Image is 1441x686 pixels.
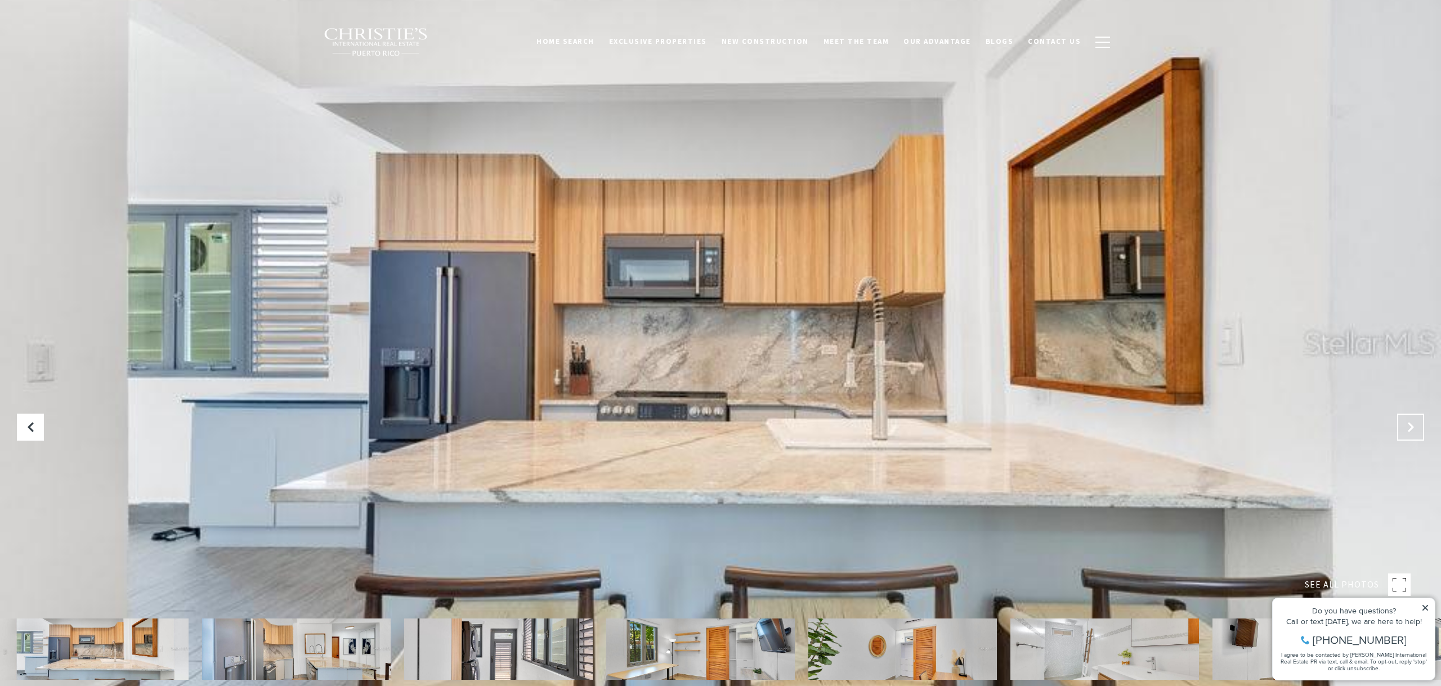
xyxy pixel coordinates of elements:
img: 1902 CALLE CACIQUE [808,618,997,680]
img: 1902 CALLE CACIQUE [404,618,593,680]
button: Previous Slide [17,414,44,441]
span: I agree to be contacted by [PERSON_NAME] International Real Estate PR via text, call & email. To ... [14,69,160,91]
div: Do you have questions? [12,25,163,33]
span: SEE ALL PHOTOS [1305,577,1379,592]
a: Exclusive Properties [602,31,714,52]
span: Exclusive Properties [609,37,707,46]
img: 1902 CALLE CACIQUE [606,618,795,680]
button: button [1088,26,1117,59]
span: Our Advantage [903,37,971,46]
button: Next Slide [1397,414,1424,441]
img: 1902 CALLE CACIQUE [1212,618,1401,680]
img: 1902 CALLE CACIQUE [1010,618,1199,680]
img: Christie's International Real Estate black text logo [324,28,428,57]
span: Contact Us [1028,37,1081,46]
span: Blogs [986,37,1014,46]
span: [PHONE_NUMBER] [46,53,140,64]
a: New Construction [714,31,816,52]
img: 1902 CALLE CACIQUE [202,618,391,680]
a: Blogs [978,31,1021,52]
div: Call or text [DATE], we are here to help! [12,36,163,44]
a: Our Advantage [896,31,978,52]
a: Home Search [529,31,602,52]
span: New Construction [722,37,809,46]
a: Meet the Team [816,31,897,52]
